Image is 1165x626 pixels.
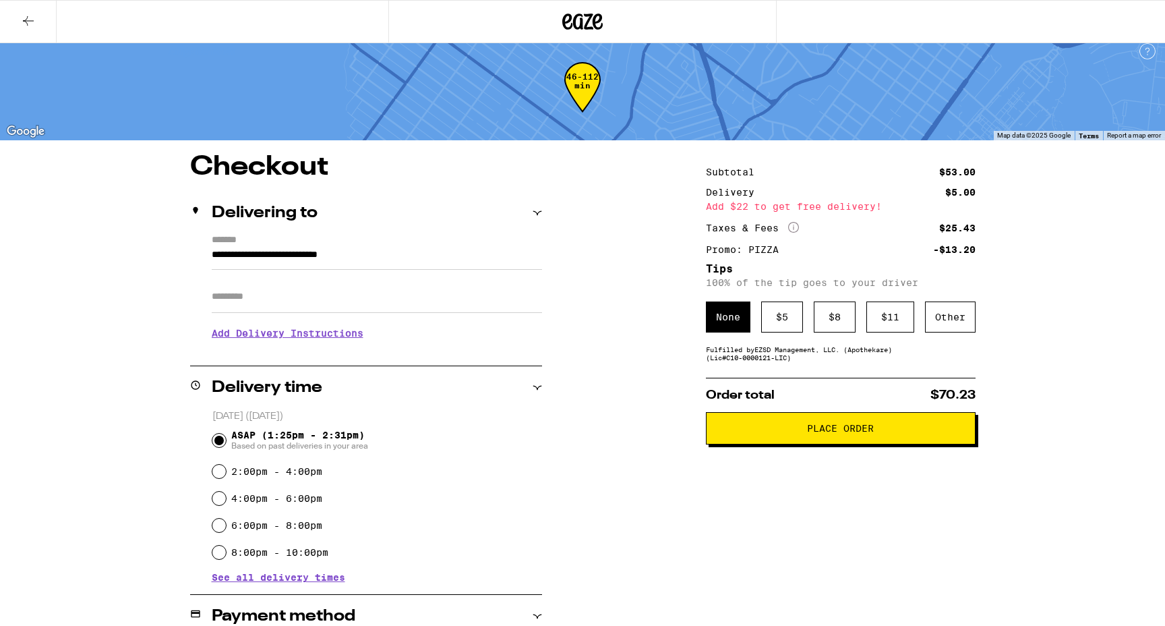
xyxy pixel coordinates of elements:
[933,245,976,254] div: -$13.20
[1079,132,1099,140] a: Terms
[212,349,542,360] p: We'll contact you at when we arrive
[706,245,788,254] div: Promo: PIZZA
[939,167,976,177] div: $53.00
[231,547,328,558] label: 8:00pm - 10:00pm
[706,222,799,234] div: Taxes & Fees
[761,302,803,333] div: $ 5
[945,188,976,197] div: $5.00
[212,410,542,423] p: [DATE] ([DATE])
[814,302,856,333] div: $ 8
[231,520,322,531] label: 6:00pm - 8:00pm
[706,202,976,211] div: Add $22 to get free delivery!
[706,264,976,275] h5: Tips
[3,123,48,140] img: Google
[706,167,764,177] div: Subtotal
[231,493,322,504] label: 4:00pm - 6:00pm
[925,302,976,333] div: Other
[212,380,322,396] h2: Delivery time
[212,573,345,582] button: See all delivery times
[212,318,542,349] h3: Add Delivery Instructions
[212,205,318,221] h2: Delivering to
[564,72,601,123] div: 46-112 min
[939,223,976,233] div: $25.43
[1107,132,1161,139] a: Report a map error
[706,277,976,288] p: 100% of the tip goes to your driver
[231,430,368,451] span: ASAP (1:25pm - 2:31pm)
[706,302,750,333] div: None
[807,424,874,433] span: Place Order
[930,389,976,401] span: $70.23
[866,302,914,333] div: $ 11
[997,132,1071,139] span: Map data ©2025 Google
[231,440,368,451] span: Based on past deliveries in your area
[231,466,322,477] label: 2:00pm - 4:00pm
[3,123,48,140] a: Open this area in Google Maps (opens a new window)
[190,154,542,181] h1: Checkout
[706,389,775,401] span: Order total
[212,608,355,625] h2: Payment method
[706,412,976,445] button: Place Order
[706,345,976,362] div: Fulfilled by EZSD Management, LLC. (Apothekare) (Lic# C10-0000121-LIC )
[706,188,764,197] div: Delivery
